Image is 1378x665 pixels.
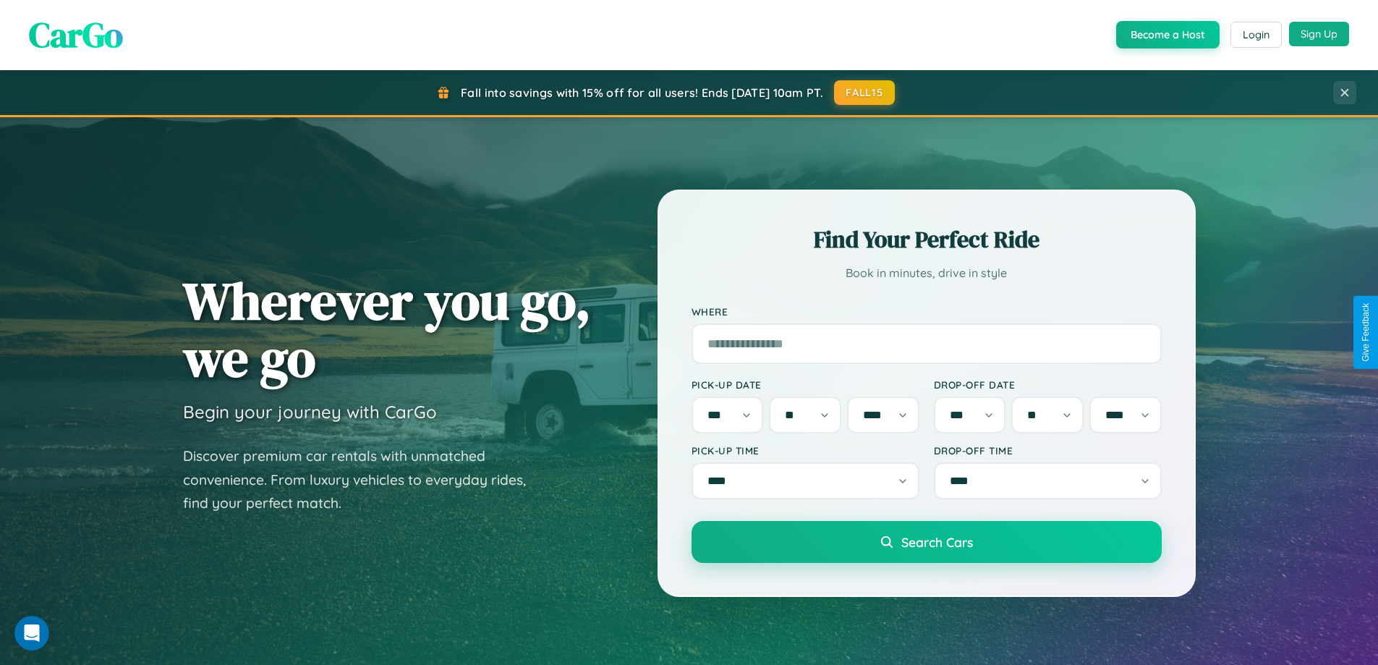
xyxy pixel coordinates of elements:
p: Discover premium car rentals with unmatched convenience. From luxury vehicles to everyday rides, ... [183,444,545,515]
button: Login [1230,22,1282,48]
button: Sign Up [1289,22,1349,46]
span: CarGo [29,11,123,59]
h3: Begin your journey with CarGo [183,401,437,423]
label: Drop-off Date [934,378,1162,391]
button: Become a Host [1116,21,1220,48]
span: Search Cars [901,534,973,550]
p: Book in minutes, drive in style [692,263,1162,284]
label: Drop-off Time [934,444,1162,457]
button: FALL15 [834,80,895,105]
iframe: Intercom live chat [14,616,49,651]
button: Search Cars [692,521,1162,563]
label: Where [692,305,1162,318]
label: Pick-up Time [692,444,919,457]
span: Fall into savings with 15% off for all users! Ends [DATE] 10am PT. [461,85,823,100]
div: Give Feedback [1361,303,1371,362]
h1: Wherever you go, we go [183,272,591,386]
label: Pick-up Date [692,378,919,391]
h2: Find Your Perfect Ride [692,224,1162,255]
